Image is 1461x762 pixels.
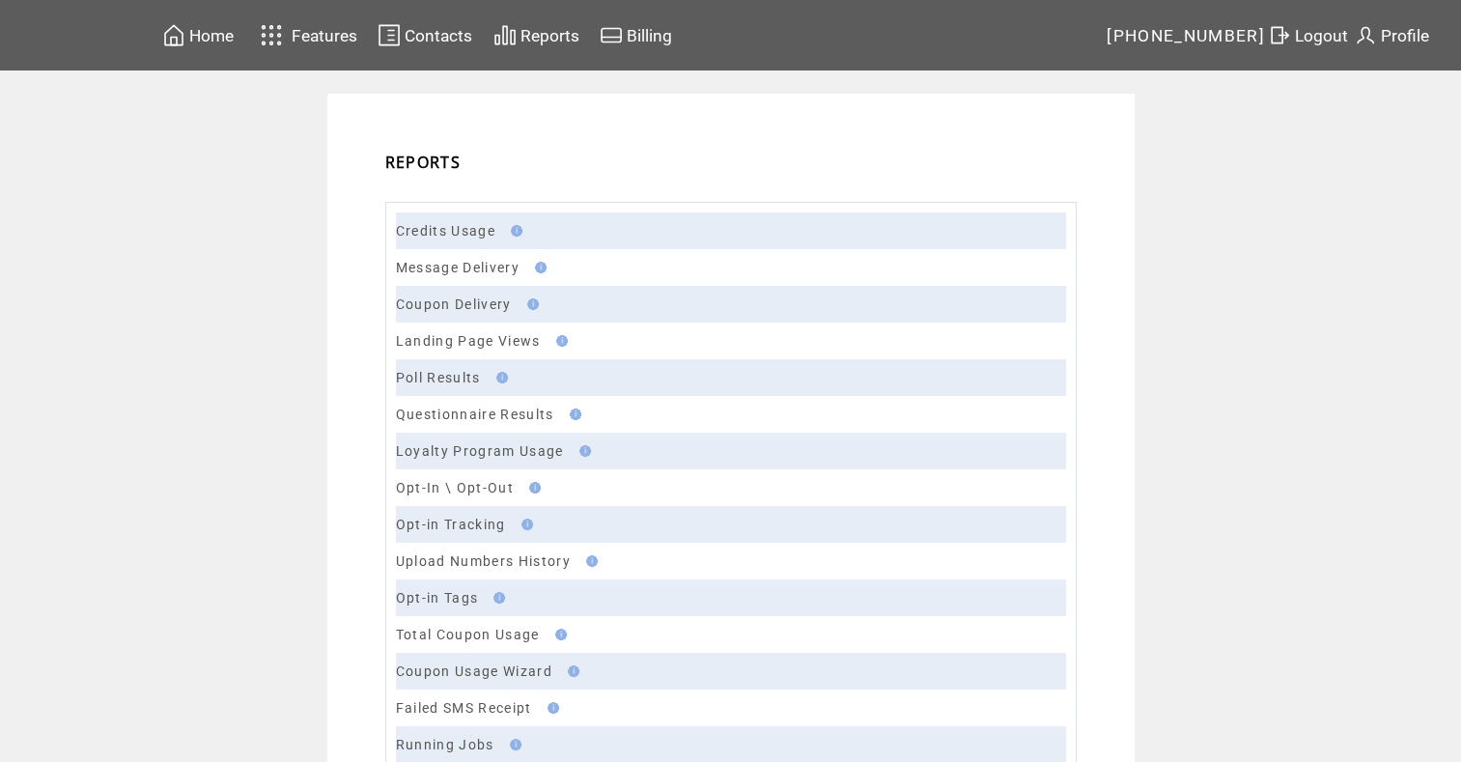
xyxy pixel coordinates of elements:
[396,407,554,422] a: Questionnaire Results
[574,445,591,457] img: help.gif
[396,370,481,385] a: Poll Results
[396,296,512,312] a: Coupon Delivery
[162,23,185,47] img: home.svg
[550,335,568,347] img: help.gif
[521,298,539,310] img: help.gif
[564,409,581,420] img: help.gif
[396,223,495,239] a: Credits Usage
[491,20,582,50] a: Reports
[292,26,357,45] span: Features
[491,372,508,383] img: help.gif
[1381,26,1429,45] span: Profile
[396,737,494,752] a: Running Jobs
[396,260,520,275] a: Message Delivery
[396,700,532,716] a: Failed SMS Receipt
[529,262,547,273] img: help.gif
[385,152,461,173] span: REPORTS
[1351,20,1432,50] a: Profile
[396,627,540,642] a: Total Coupon Usage
[396,553,571,569] a: Upload Numbers History
[600,23,623,47] img: creidtcard.svg
[1268,23,1291,47] img: exit.svg
[549,629,567,640] img: help.gif
[597,20,675,50] a: Billing
[1107,26,1265,45] span: [PHONE_NUMBER]
[189,26,234,45] span: Home
[516,519,533,530] img: help.gif
[520,26,579,45] span: Reports
[396,590,479,606] a: Opt-in Tags
[1295,26,1348,45] span: Logout
[396,663,552,679] a: Coupon Usage Wizard
[396,333,541,349] a: Landing Page Views
[523,482,541,494] img: help.gif
[159,20,237,50] a: Home
[396,480,514,495] a: Opt-In \ Opt-Out
[405,26,472,45] span: Contacts
[505,225,522,237] img: help.gif
[627,26,672,45] span: Billing
[493,23,517,47] img: chart.svg
[1354,23,1377,47] img: profile.svg
[396,517,506,532] a: Opt-in Tracking
[396,443,564,459] a: Loyalty Program Usage
[375,20,475,50] a: Contacts
[562,665,579,677] img: help.gif
[542,702,559,714] img: help.gif
[378,23,401,47] img: contacts.svg
[504,739,521,750] img: help.gif
[255,19,289,51] img: features.svg
[488,592,505,604] img: help.gif
[580,555,598,567] img: help.gif
[252,16,361,54] a: Features
[1265,20,1351,50] a: Logout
